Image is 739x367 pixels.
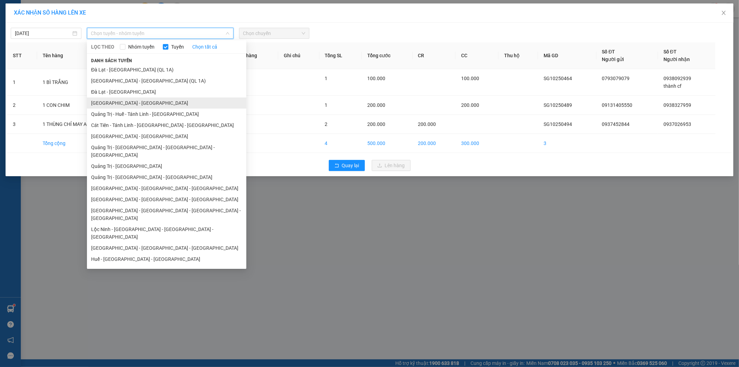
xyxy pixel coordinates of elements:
[3,41,35,48] span: Lấy:
[461,102,479,108] span: 200.000
[87,109,246,120] li: Quảng Trị - Huế - Tánh Linh - [GEOGRAPHIC_DATA]
[413,42,456,69] th: CR
[663,49,677,54] span: Số ĐT
[192,43,217,51] a: Chọn tất cả
[413,134,456,153] td: 200.000
[7,115,37,134] td: 3
[52,4,101,19] p: Nhận:
[13,40,35,48] span: VP Q12
[3,15,32,31] span: VP An Sương
[7,69,37,96] td: 1
[602,121,630,127] span: 0937452844
[544,102,572,108] span: SG10250489
[52,20,90,28] span: 0937026953
[87,265,246,276] li: Đà Lạt - Quảng Trị
[325,121,328,127] span: 2
[37,42,172,69] th: Tên hàng
[538,42,597,69] th: Mã GD
[663,83,681,89] span: thành cf
[334,163,339,169] span: rollback
[52,29,90,59] span: Giao:
[52,29,90,59] span: KCN TÂY BẮT HỒ XÁ VĨNH CHẤP VĨNH LINH
[319,134,362,153] td: 4
[230,42,278,69] th: Loại hàng
[325,76,328,81] span: 1
[3,15,51,31] p: Gửi:
[87,194,246,205] li: [GEOGRAPHIC_DATA] - [GEOGRAPHIC_DATA] - [GEOGRAPHIC_DATA]
[87,58,137,64] span: Danh sách tuyến
[87,75,246,86] li: [GEOGRAPHIC_DATA] - [GEOGRAPHIC_DATA] (QL 1A)
[329,160,365,171] button: rollbackQuay lại
[367,102,385,108] span: 200.000
[87,120,246,131] li: Cát Tiên - Tánh Linh - [GEOGRAPHIC_DATA] - [GEOGRAPHIC_DATA]
[372,160,411,171] button: uploadLên hàng
[663,102,691,108] span: 0938327959
[37,69,172,96] td: 1 BÌ TRẮNG
[602,102,633,108] span: 09131405550
[87,172,246,183] li: Quảng Trị - [GEOGRAPHIC_DATA] - [GEOGRAPHIC_DATA]
[663,121,691,127] span: 0937026953
[544,121,572,127] span: SG10250494
[418,121,436,127] span: 200.000
[87,224,246,242] li: Lộc Ninh - [GEOGRAPHIC_DATA] - [GEOGRAPHIC_DATA] - [GEOGRAPHIC_DATA]
[663,76,691,81] span: 0938092939
[602,57,624,62] span: Người gửi
[3,32,41,39] span: 0937452844
[325,102,328,108] span: 1
[91,28,229,39] span: Chọn tuyến - nhóm tuyến
[37,134,172,153] td: Tổng cộng
[602,49,615,54] span: Số ĐT
[499,42,538,69] th: Thu hộ
[456,134,499,153] td: 300.000
[721,10,727,16] span: close
[87,97,246,109] li: [GEOGRAPHIC_DATA] - [GEOGRAPHIC_DATA]
[319,42,362,69] th: Tổng SL
[538,134,597,153] td: 3
[125,43,157,51] span: Nhóm tuyến
[362,42,412,69] th: Tổng cước
[87,254,246,265] li: Huế - [GEOGRAPHIC_DATA] - [GEOGRAPHIC_DATA]
[14,9,86,16] span: XÁC NHẬN SỐ HÀNG LÊN XE
[87,86,246,97] li: Đà Lạt - [GEOGRAPHIC_DATA]
[87,161,246,172] li: Quảng Trị - [GEOGRAPHIC_DATA]
[243,28,306,39] span: Chọn chuyến
[367,76,385,81] span: 100.000
[52,4,101,19] span: VP 330 [PERSON_NAME]
[226,31,230,35] span: down
[37,96,172,115] td: 1 CON CHIM
[87,131,246,142] li: [GEOGRAPHIC_DATA] - [GEOGRAPHIC_DATA]
[456,42,499,69] th: CC
[91,43,114,51] span: LỌC THEO
[87,205,246,224] li: [GEOGRAPHIC_DATA] - [GEOGRAPHIC_DATA] - [GEOGRAPHIC_DATA] - [GEOGRAPHIC_DATA]
[461,76,479,81] span: 100.000
[367,121,385,127] span: 200.000
[87,242,246,254] li: [GEOGRAPHIC_DATA] - [GEOGRAPHIC_DATA] - [GEOGRAPHIC_DATA]
[663,57,690,62] span: Người nhận
[87,142,246,161] li: Quảng Trị - [GEOGRAPHIC_DATA] - [GEOGRAPHIC_DATA] - [GEOGRAPHIC_DATA]
[7,42,37,69] th: STT
[7,96,37,115] td: 2
[362,134,412,153] td: 500.000
[714,3,733,23] button: Close
[278,42,319,69] th: Ghi chú
[87,183,246,194] li: [GEOGRAPHIC_DATA] - [GEOGRAPHIC_DATA] - [GEOGRAPHIC_DATA]
[342,162,359,169] span: Quay lại
[544,76,572,81] span: SG10250464
[602,76,630,81] span: 0793079079
[37,115,172,134] td: 1 THÙNG CHỈ MAY AQ+ 1 CHỈ TRONG
[87,64,246,75] li: Đà Lạt - [GEOGRAPHIC_DATA] (QL 1A)
[15,29,71,37] input: 11/10/2025
[168,43,187,51] span: Tuyến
